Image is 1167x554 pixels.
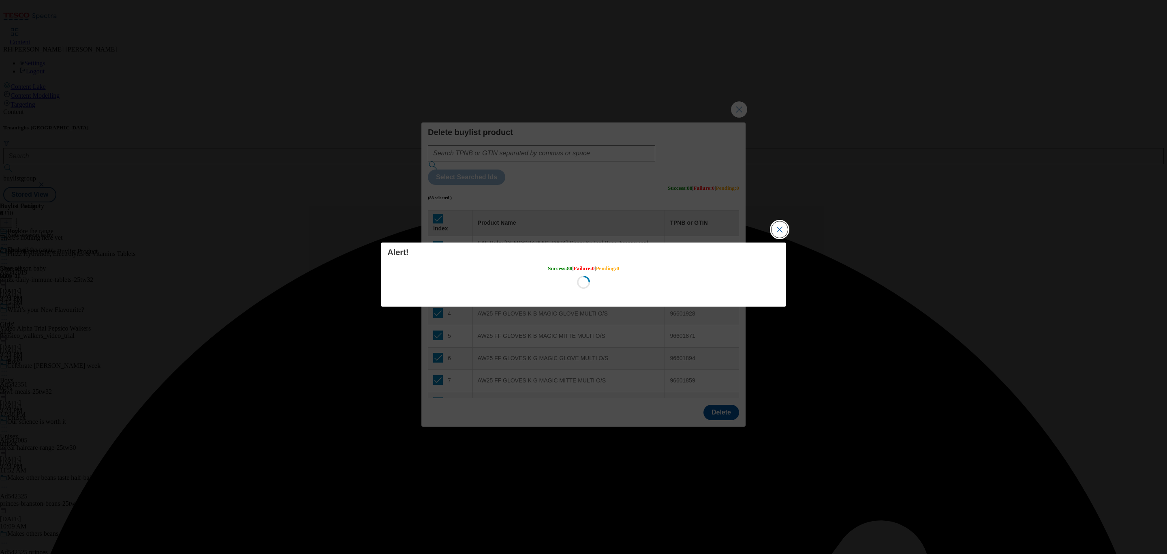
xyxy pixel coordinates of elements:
[548,265,619,272] h5: | |
[573,265,594,271] span: Failure : 0
[772,221,788,238] button: Close Modal
[381,243,786,307] div: Modal
[387,247,780,257] h4: Alert!
[596,265,619,271] span: Pending : 0
[548,265,572,271] span: Success : 88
